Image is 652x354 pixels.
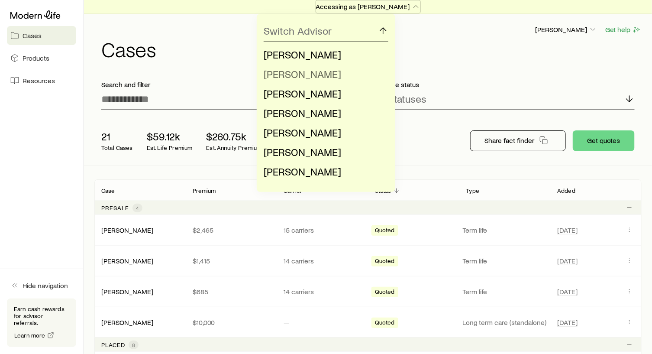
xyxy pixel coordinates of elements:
li: Kyle Smith [264,143,383,162]
div: Earn cash rewards for advisor referrals.Learn more [7,299,76,347]
span: Learn more [14,332,45,338]
li: Derek Pierce [264,123,383,143]
span: 8 [132,341,135,348]
li: Richard Caiazzo [264,45,383,65]
p: Long term care (standalone) [463,318,547,327]
p: Term life [463,257,547,265]
p: Accessing as [PERSON_NAME] [316,2,420,11]
span: [PERSON_NAME] [264,68,341,80]
p: Switch Advisor [264,25,332,37]
span: [DATE] [557,257,578,265]
span: [PERSON_NAME] [264,87,341,100]
button: Hide navigation [7,276,76,295]
p: $10,000 [193,318,270,327]
p: 14 carriers [284,287,361,296]
a: [PERSON_NAME] [101,226,153,234]
span: Quoted [375,319,395,328]
p: Placed [101,341,125,348]
span: Quoted [375,227,395,236]
span: [PERSON_NAME] [264,126,341,139]
p: Earn cash rewards for advisor referrals. [14,305,69,326]
li: Eugene Peysakh [264,104,383,123]
p: — [284,318,361,327]
li: Jared Levy [264,84,383,104]
span: [DATE] [557,226,578,234]
div: [PERSON_NAME] [101,318,153,327]
p: $1,415 [193,257,270,265]
p: Term life [463,226,547,234]
li: Delaney Wallace [264,162,383,182]
span: [PERSON_NAME] [264,146,341,158]
p: 14 carriers [284,257,361,265]
span: [DATE] [557,287,578,296]
span: Quoted [375,257,395,266]
span: [PERSON_NAME] [264,107,341,119]
p: 15 carriers [284,226,361,234]
li: Jason Feldman [264,65,383,84]
p: $685 [193,287,270,296]
p: $2,465 [193,226,270,234]
span: Hide navigation [23,281,68,290]
span: [DATE] [557,318,578,327]
span: [PERSON_NAME] [264,165,341,178]
p: Term life [463,287,547,296]
span: Quoted [375,288,395,297]
div: [PERSON_NAME] [101,226,153,235]
span: [PERSON_NAME] [264,48,341,61]
span: 4 [136,205,139,211]
a: [PERSON_NAME] [101,257,153,265]
div: [PERSON_NAME] [101,287,153,296]
p: Presale [101,205,129,211]
a: [PERSON_NAME] [101,287,153,296]
a: [PERSON_NAME] [101,318,153,326]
